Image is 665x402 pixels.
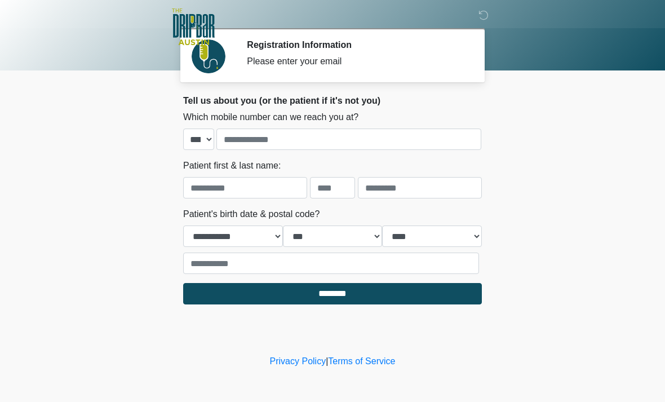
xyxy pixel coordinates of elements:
a: Terms of Service [328,356,395,366]
img: The DRIPBaR - Austin The Domain Logo [172,8,215,45]
a: Privacy Policy [270,356,326,366]
label: Patient first & last name: [183,159,281,173]
div: Please enter your email [247,55,465,68]
h2: Tell us about you (or the patient if it's not you) [183,95,482,106]
label: Patient's birth date & postal code? [183,207,320,221]
label: Which mobile number can we reach you at? [183,111,358,124]
a: | [326,356,328,366]
img: Agent Avatar [192,39,225,73]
